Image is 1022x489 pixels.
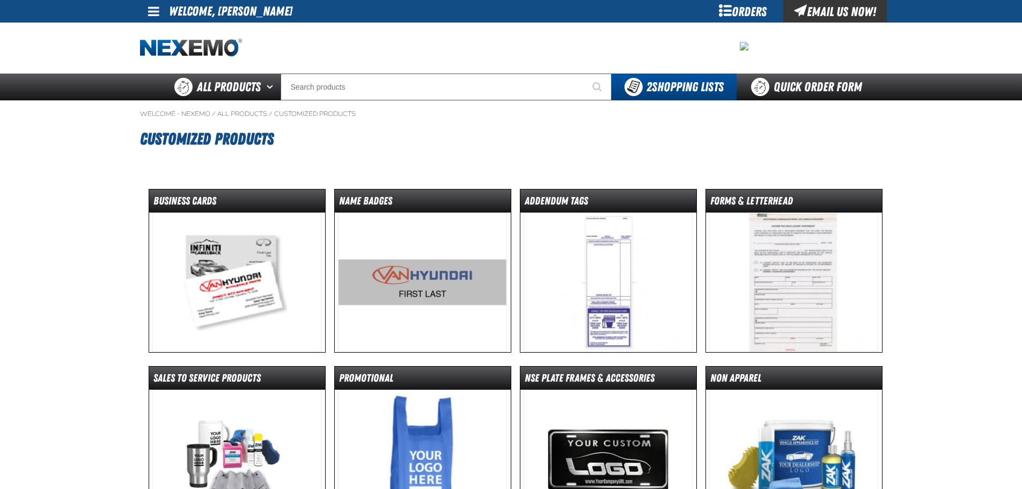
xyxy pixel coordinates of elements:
[140,39,242,57] img: Nexemo logo
[709,213,878,352] img: Forms & Letterhead
[612,74,737,100] button: You have 2 Shopping Lists. Open to view details
[706,194,882,213] dt: Forms & Letterhead
[197,77,261,97] span: All Products
[520,189,697,353] a: Addendum Tags
[281,74,612,100] input: Search
[140,125,883,154] h1: Customized Products
[646,79,724,94] span: Shopping Lists
[149,371,325,390] dt: Sales to Service Products
[152,213,321,352] img: Business Cards
[274,110,356,118] a: Customized Products
[706,371,882,390] dt: Non Apparel
[737,74,882,100] a: Quick Order Form
[338,213,507,352] img: Name Badges
[334,189,511,353] a: Name Badges
[524,213,693,352] img: Addendum Tags
[140,110,210,118] a: Welcome - Nexemo
[217,110,267,118] a: All Products
[705,189,883,353] a: Forms & Letterhead
[149,194,325,213] dt: Business Cards
[269,110,273,118] span: /
[335,194,511,213] dt: Name Badges
[149,189,326,353] a: Business Cards
[335,371,511,390] dt: Promotional
[646,79,652,94] strong: 2
[585,74,612,100] button: Start Searching
[263,74,281,100] button: Open All Products pages
[140,39,242,57] a: Home
[212,110,216,118] span: /
[140,110,883,118] nav: Breadcrumbs
[740,42,748,50] img: 95cd036e7a365dbf138d5ec21cf29d30.jpeg
[520,194,696,213] dt: Addendum Tags
[520,371,696,390] dt: nse Plate Frames & Accessories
